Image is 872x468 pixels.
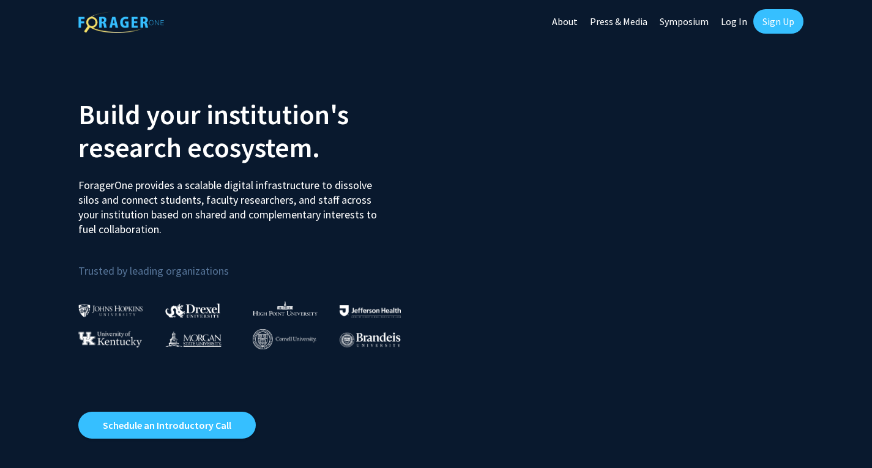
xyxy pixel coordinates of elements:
[253,301,318,316] img: High Point University
[78,12,164,33] img: ForagerOne Logo
[78,304,143,317] img: Johns Hopkins University
[165,331,222,347] img: Morgan State University
[78,247,427,280] p: Trusted by leading organizations
[753,9,803,34] a: Sign Up
[340,305,401,317] img: Thomas Jefferson University
[78,412,256,439] a: Opens in a new tab
[340,332,401,347] img: Brandeis University
[165,303,220,318] img: Drexel University
[253,329,316,349] img: Cornell University
[78,331,142,347] img: University of Kentucky
[78,98,427,164] h2: Build your institution's research ecosystem.
[78,169,386,237] p: ForagerOne provides a scalable digital infrastructure to dissolve silos and connect students, fac...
